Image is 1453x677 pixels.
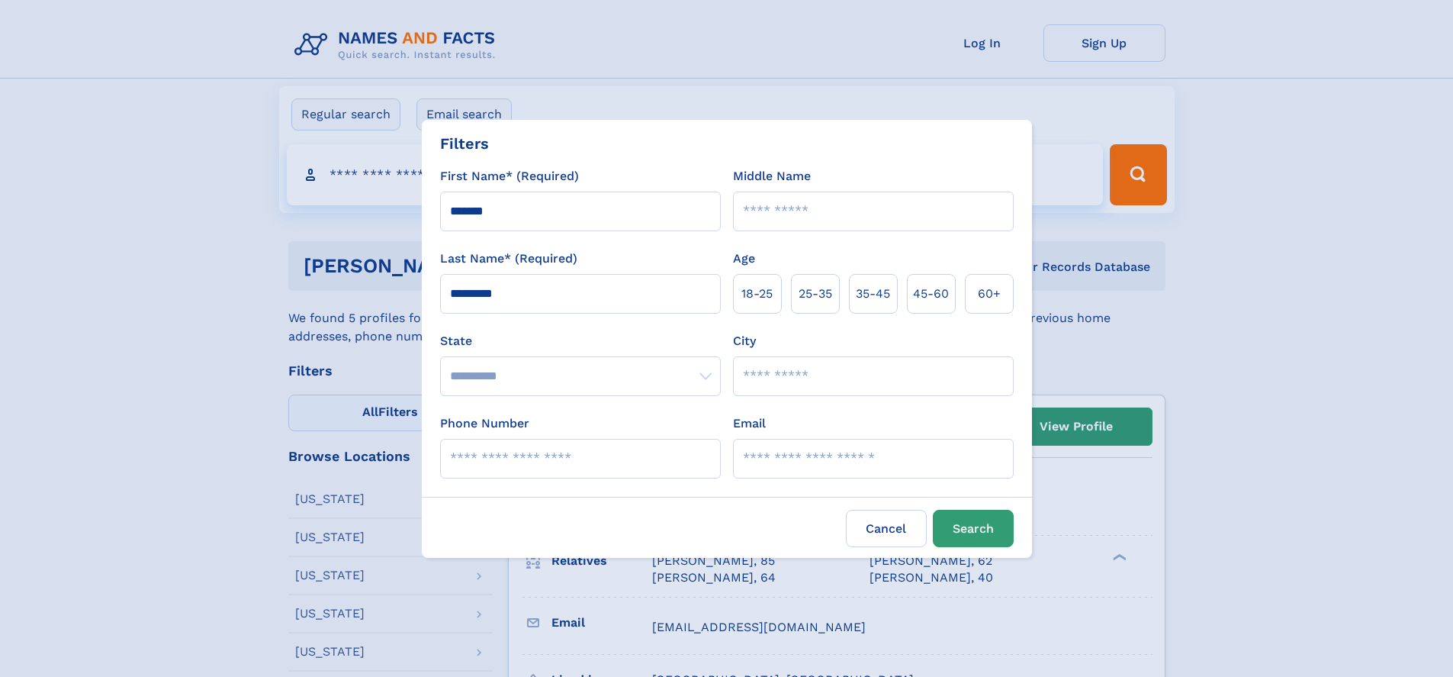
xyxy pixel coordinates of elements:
[440,414,529,433] label: Phone Number
[733,332,756,350] label: City
[799,285,832,303] span: 25‑35
[440,167,579,185] label: First Name* (Required)
[440,332,721,350] label: State
[913,285,949,303] span: 45‑60
[741,285,773,303] span: 18‑25
[856,285,890,303] span: 35‑45
[733,167,811,185] label: Middle Name
[846,510,927,547] label: Cancel
[933,510,1014,547] button: Search
[733,414,766,433] label: Email
[978,285,1001,303] span: 60+
[440,250,577,268] label: Last Name* (Required)
[733,250,755,268] label: Age
[440,132,489,155] div: Filters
